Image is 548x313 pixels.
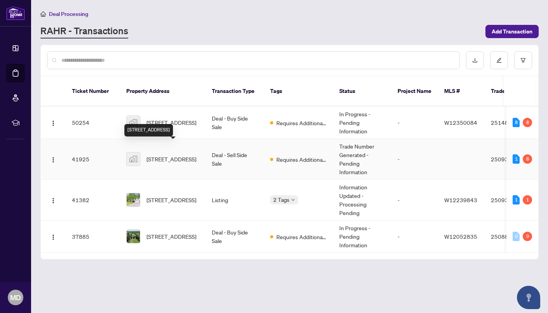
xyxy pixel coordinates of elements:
button: Open asap [517,286,540,309]
div: 1 [513,154,520,164]
img: Logo [50,157,56,163]
span: W12239843 [444,196,477,203]
td: 2514875 [485,107,539,139]
span: W12052835 [444,233,477,240]
img: Logo [50,198,56,204]
span: MD [10,292,21,303]
div: 0 [513,232,520,241]
div: [STREET_ADDRESS] [124,124,173,136]
td: 2508888 [485,220,539,253]
span: Deal Processing [49,10,88,17]
button: Add Transaction [485,25,539,38]
span: home [40,11,46,17]
img: Logo [50,120,56,126]
span: Requires Additional Docs [276,155,327,164]
span: Requires Additional Docs [276,119,327,127]
td: In Progress - Pending Information [333,107,391,139]
span: [STREET_ADDRESS] [147,232,196,241]
button: edit [490,51,508,69]
span: edit [496,58,502,63]
th: Transaction Type [206,76,264,107]
td: In Progress - Pending Information [333,220,391,253]
span: [STREET_ADDRESS] [147,155,196,163]
span: filter [520,58,526,63]
th: Trade Number [485,76,539,107]
th: Status [333,76,391,107]
td: 37885 [66,220,120,253]
span: Add Transaction [492,25,532,38]
td: - [391,139,438,180]
th: MLS # [438,76,485,107]
div: 1 [513,195,520,205]
td: Trade Number Generated - Pending Information [333,139,391,180]
span: [STREET_ADDRESS] [147,118,196,127]
span: download [472,58,478,63]
div: 1 [523,195,532,205]
td: 41925 [66,139,120,180]
td: Listing [206,180,264,220]
img: thumbnail-img [127,193,140,206]
button: filter [514,51,532,69]
td: Deal - Sell Side Sale [206,139,264,180]
td: - [391,220,438,253]
button: Logo [47,194,59,206]
div: 8 [513,118,520,127]
td: 2509364 [485,139,539,180]
td: Deal - Buy Side Sale [206,107,264,139]
img: thumbnail-img [127,230,140,243]
a: RAHR - Transactions [40,24,128,38]
button: Logo [47,116,59,129]
th: Property Address [120,76,206,107]
img: logo [6,6,25,20]
img: Logo [50,234,56,240]
div: 8 [523,118,532,127]
td: Information Updated - Processing Pending [333,180,391,220]
span: down [291,198,295,202]
td: - [391,180,438,220]
td: - [391,107,438,139]
button: download [466,51,484,69]
span: W12350084 [444,119,477,126]
button: Logo [47,153,59,165]
div: 8 [523,154,532,164]
img: thumbnail-img [127,152,140,166]
span: 2 Tags [273,195,290,204]
td: Deal - Buy Side Sale [206,220,264,253]
div: 9 [523,232,532,241]
span: [STREET_ADDRESS] [147,196,196,204]
th: Ticket Number [66,76,120,107]
span: Requires Additional Docs [276,233,327,241]
th: Project Name [391,76,438,107]
td: 50254 [66,107,120,139]
th: Tags [264,76,333,107]
button: Logo [47,230,59,243]
td: 41382 [66,180,120,220]
td: 2509364 [485,180,539,220]
img: thumbnail-img [127,116,140,129]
